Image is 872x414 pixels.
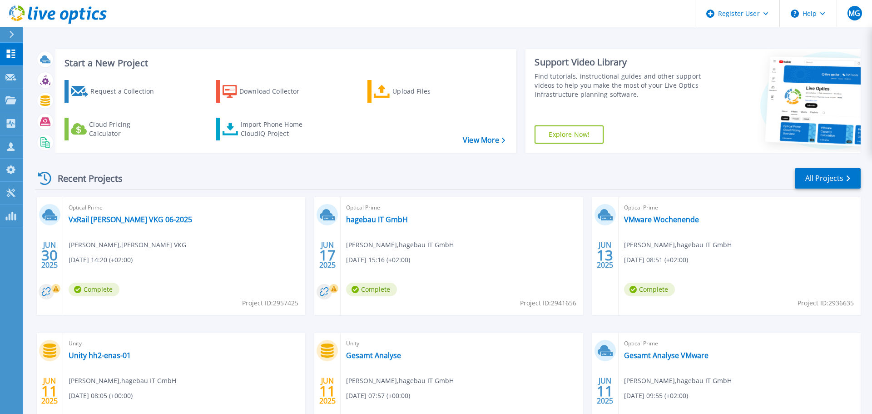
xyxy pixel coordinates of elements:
span: Complete [624,283,675,296]
a: Download Collector [216,80,317,103]
span: Unity [69,339,300,349]
a: Request a Collection [64,80,166,103]
div: Request a Collection [90,82,163,100]
span: Optical Prime [624,203,855,213]
span: Unity [346,339,577,349]
h3: Start a New Project [64,58,505,68]
a: Gesamt Analyse [346,351,401,360]
span: Project ID: 2936635 [798,298,854,308]
span: Complete [346,283,397,296]
span: MG [848,10,860,17]
div: Find tutorials, instructional guides and other support videos to help you make the most of your L... [535,72,705,99]
div: JUN 2025 [596,374,614,408]
span: 17 [319,251,336,259]
span: 30 [41,251,58,259]
div: Cloud Pricing Calculator [89,120,162,138]
span: 11 [41,387,58,395]
span: [DATE] 09:55 (+02:00) [624,391,688,401]
span: [DATE] 07:57 (+00:00) [346,391,410,401]
div: Upload Files [392,82,465,100]
span: 11 [319,387,336,395]
a: Upload Files [367,80,469,103]
div: JUN 2025 [41,239,58,272]
a: hagebau IT GmbH [346,215,408,224]
a: Gesamt Analyse VMware [624,351,708,360]
a: VxRail [PERSON_NAME] VKG 06-2025 [69,215,192,224]
span: Project ID: 2957425 [242,298,298,308]
a: Unity hh2-enas-01 [69,351,131,360]
span: [PERSON_NAME] , hagebau IT GmbH [346,240,454,250]
span: Optical Prime [346,203,577,213]
span: Project ID: 2941656 [520,298,576,308]
div: JUN 2025 [41,374,58,408]
span: [DATE] 14:20 (+02:00) [69,255,133,265]
a: Cloud Pricing Calculator [64,118,166,140]
span: Optical Prime [69,203,300,213]
a: VMware Wochenende [624,215,699,224]
span: [DATE] 08:05 (+00:00) [69,391,133,401]
span: [DATE] 08:51 (+02:00) [624,255,688,265]
span: 11 [597,387,613,395]
a: Explore Now! [535,125,604,144]
span: Complete [69,283,119,296]
div: JUN 2025 [319,239,336,272]
span: [PERSON_NAME] , hagebau IT GmbH [624,240,732,250]
span: [PERSON_NAME] , [PERSON_NAME] VKG [69,240,186,250]
a: View More [463,136,505,145]
div: JUN 2025 [319,374,336,408]
div: Import Phone Home CloudIQ Project [241,120,312,138]
div: Support Video Library [535,56,705,68]
div: JUN 2025 [596,239,614,272]
span: [DATE] 15:16 (+02:00) [346,255,410,265]
div: Download Collector [239,82,312,100]
span: 13 [597,251,613,259]
div: Recent Projects [35,167,135,190]
span: [PERSON_NAME] , hagebau IT GmbH [346,376,454,386]
span: [PERSON_NAME] , hagebau IT GmbH [624,376,732,386]
span: [PERSON_NAME] , hagebau IT GmbH [69,376,176,386]
a: All Projects [795,168,861,189]
span: Optical Prime [624,339,855,349]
